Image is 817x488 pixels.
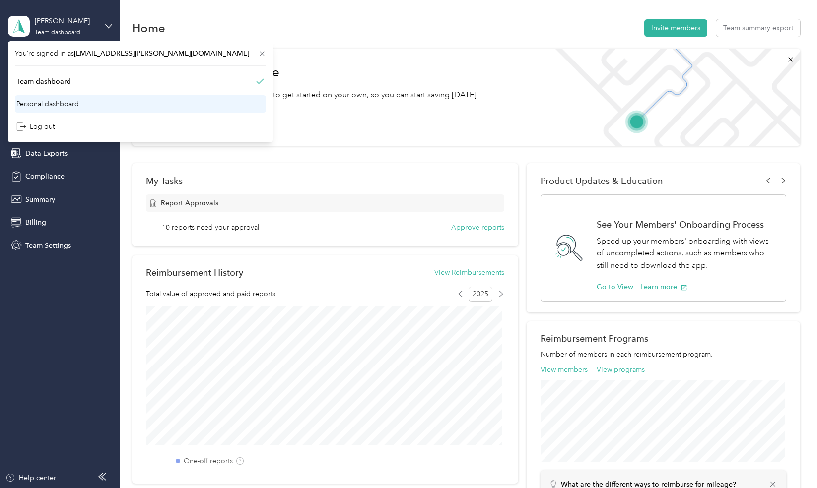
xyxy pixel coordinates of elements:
[541,365,588,375] button: View members
[469,287,492,302] span: 2025
[25,171,65,182] span: Compliance
[597,219,775,230] h1: See Your Members' Onboarding Process
[541,333,786,344] h2: Reimbursement Programs
[146,267,243,278] h2: Reimbursement History
[146,176,504,186] div: My Tasks
[597,365,645,375] button: View programs
[761,432,817,488] iframe: Everlance-gr Chat Button Frame
[541,176,663,186] span: Product Updates & Education
[451,222,504,233] button: Approve reports
[16,76,71,87] div: Team dashboard
[146,289,275,299] span: Total value of approved and paid reports
[25,194,55,205] span: Summary
[184,456,233,466] label: One-off reports
[132,23,165,33] h1: Home
[16,99,79,109] div: Personal dashboard
[597,282,633,292] button: Go to View
[597,235,775,272] p: Speed up your members' onboarding with views of uncompleted actions, such as members who still ne...
[35,30,80,36] div: Team dashboard
[161,198,218,208] span: Report Approvals
[25,148,68,159] span: Data Exports
[640,282,687,292] button: Learn more
[644,19,707,37] button: Invite members
[434,267,504,278] button: View Reimbursements
[716,19,800,37] button: Team summary export
[25,217,46,228] span: Billing
[146,89,478,101] p: Read our step-by-[PERSON_NAME] to get started on your own, so you can start saving [DATE].
[16,122,55,132] div: Log out
[35,16,97,26] div: [PERSON_NAME]
[545,49,800,146] img: Welcome to everlance
[541,349,786,360] p: Number of members in each reimbursement program.
[25,241,71,251] span: Team Settings
[146,64,478,80] h1: Welcome to Everlance
[15,48,266,59] span: You’re signed in as
[162,222,259,233] span: 10 reports need your approval
[74,49,249,58] span: [EMAIL_ADDRESS][PERSON_NAME][DOMAIN_NAME]
[5,473,56,483] button: Help center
